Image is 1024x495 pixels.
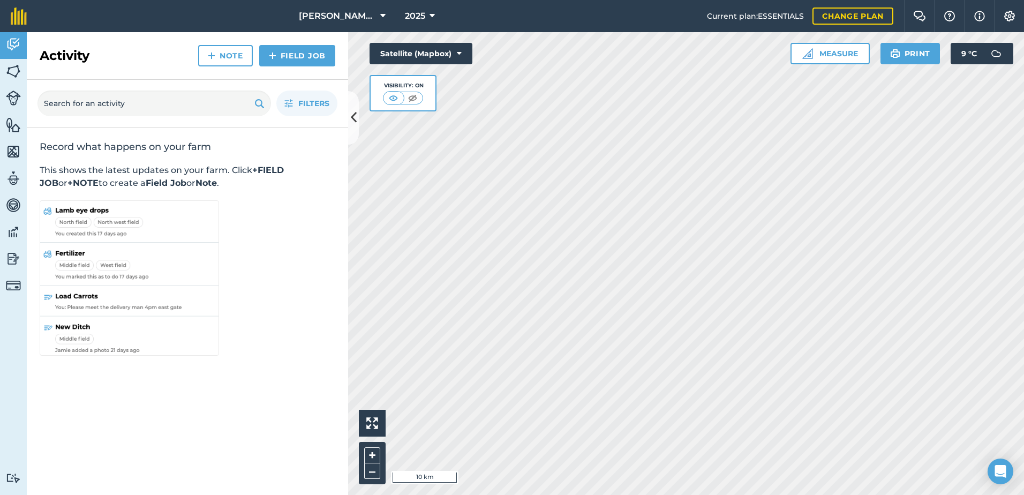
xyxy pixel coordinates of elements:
[802,48,813,59] img: Ruler icon
[40,47,89,64] h2: Activity
[11,7,27,25] img: fieldmargin Logo
[269,49,276,62] img: svg+xml;base64,PHN2ZyB4bWxucz0iaHR0cDovL3d3dy53My5vcmcvMjAwMC9zdmciIHdpZHRoPSIxNCIgaGVpZ2h0PSIyNC...
[364,463,380,479] button: –
[364,447,380,463] button: +
[6,278,21,293] img: svg+xml;base64,PD94bWwgdmVyc2lvbj0iMS4wIiBlbmNvZGluZz0idXRmLTgiPz4KPCEtLSBHZW5lcmF0b3I6IEFkb2JlIE...
[6,144,21,160] img: svg+xml;base64,PHN2ZyB4bWxucz0iaHR0cDovL3d3dy53My5vcmcvMjAwMC9zdmciIHdpZHRoPSI1NiIgaGVpZ2h0PSI2MC...
[707,10,804,22] span: Current plan : ESSENTIALS
[40,164,335,190] p: This shows the latest updates on your farm. Click or to create a or .
[195,178,217,188] strong: Note
[943,11,956,21] img: A question mark icon
[812,7,893,25] a: Change plan
[406,93,419,103] img: svg+xml;base64,PHN2ZyB4bWxucz0iaHR0cDovL3d3dy53My5vcmcvMjAwMC9zdmciIHdpZHRoPSI1MCIgaGVpZ2h0PSI0MC...
[790,43,870,64] button: Measure
[67,178,99,188] strong: +NOTE
[6,117,21,133] img: svg+xml;base64,PHN2ZyB4bWxucz0iaHR0cDovL3d3dy53My5vcmcvMjAwMC9zdmciIHdpZHRoPSI1NiIgaGVpZ2h0PSI2MC...
[880,43,940,64] button: Print
[890,47,900,60] img: svg+xml;base64,PHN2ZyB4bWxucz0iaHR0cDovL3d3dy53My5vcmcvMjAwMC9zdmciIHdpZHRoPSIxOSIgaGVpZ2h0PSIyNC...
[208,49,215,62] img: svg+xml;base64,PHN2ZyB4bWxucz0iaHR0cDovL3d3dy53My5vcmcvMjAwMC9zdmciIHdpZHRoPSIxNCIgaGVpZ2h0PSIyNC...
[198,45,253,66] a: Note
[383,81,424,90] div: Visibility: On
[974,10,985,22] img: svg+xml;base64,PHN2ZyB4bWxucz0iaHR0cDovL3d3dy53My5vcmcvMjAwMC9zdmciIHdpZHRoPSIxNyIgaGVpZ2h0PSIxNy...
[6,170,21,186] img: svg+xml;base64,PD94bWwgdmVyc2lvbj0iMS4wIiBlbmNvZGluZz0idXRmLTgiPz4KPCEtLSBHZW5lcmF0b3I6IEFkb2JlIE...
[6,224,21,240] img: svg+xml;base64,PD94bWwgdmVyc2lvbj0iMS4wIiBlbmNvZGluZz0idXRmLTgiPz4KPCEtLSBHZW5lcmF0b3I6IEFkb2JlIE...
[913,11,926,21] img: Two speech bubbles overlapping with the left bubble in the forefront
[40,140,335,153] h2: Record what happens on your farm
[961,43,977,64] span: 9 ° C
[254,97,265,110] img: svg+xml;base64,PHN2ZyB4bWxucz0iaHR0cDovL3d3dy53My5vcmcvMjAwMC9zdmciIHdpZHRoPSIxOSIgaGVpZ2h0PSIyNC...
[387,93,400,103] img: svg+xml;base64,PHN2ZyB4bWxucz0iaHR0cDovL3d3dy53My5vcmcvMjAwMC9zdmciIHdpZHRoPSI1MCIgaGVpZ2h0PSI0MC...
[276,91,337,116] button: Filters
[298,97,329,109] span: Filters
[370,43,472,64] button: Satellite (Mapbox)
[6,63,21,79] img: svg+xml;base64,PHN2ZyB4bWxucz0iaHR0cDovL3d3dy53My5vcmcvMjAwMC9zdmciIHdpZHRoPSI1NiIgaGVpZ2h0PSI2MC...
[1003,11,1016,21] img: A cog icon
[6,251,21,267] img: svg+xml;base64,PD94bWwgdmVyc2lvbj0iMS4wIiBlbmNvZGluZz0idXRmLTgiPz4KPCEtLSBHZW5lcmF0b3I6IEFkb2JlIE...
[299,10,376,22] span: [PERSON_NAME] ASAHI PADDOCKS
[6,91,21,106] img: svg+xml;base64,PD94bWwgdmVyc2lvbj0iMS4wIiBlbmNvZGluZz0idXRmLTgiPz4KPCEtLSBHZW5lcmF0b3I6IEFkb2JlIE...
[985,43,1007,64] img: svg+xml;base64,PD94bWwgdmVyc2lvbj0iMS4wIiBlbmNvZGluZz0idXRmLTgiPz4KPCEtLSBHZW5lcmF0b3I6IEFkb2JlIE...
[6,197,21,213] img: svg+xml;base64,PD94bWwgdmVyc2lvbj0iMS4wIiBlbmNvZGluZz0idXRmLTgiPz4KPCEtLSBHZW5lcmF0b3I6IEFkb2JlIE...
[405,10,425,22] span: 2025
[951,43,1013,64] button: 9 °C
[146,178,186,188] strong: Field Job
[6,473,21,483] img: svg+xml;base64,PD94bWwgdmVyc2lvbj0iMS4wIiBlbmNvZGluZz0idXRmLTgiPz4KPCEtLSBHZW5lcmF0b3I6IEFkb2JlIE...
[6,36,21,52] img: svg+xml;base64,PD94bWwgdmVyc2lvbj0iMS4wIiBlbmNvZGluZz0idXRmLTgiPz4KPCEtLSBHZW5lcmF0b3I6IEFkb2JlIE...
[988,459,1013,484] div: Open Intercom Messenger
[37,91,271,116] input: Search for an activity
[259,45,335,66] a: Field Job
[366,417,378,429] img: Four arrows, one pointing top left, one top right, one bottom right and the last bottom left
